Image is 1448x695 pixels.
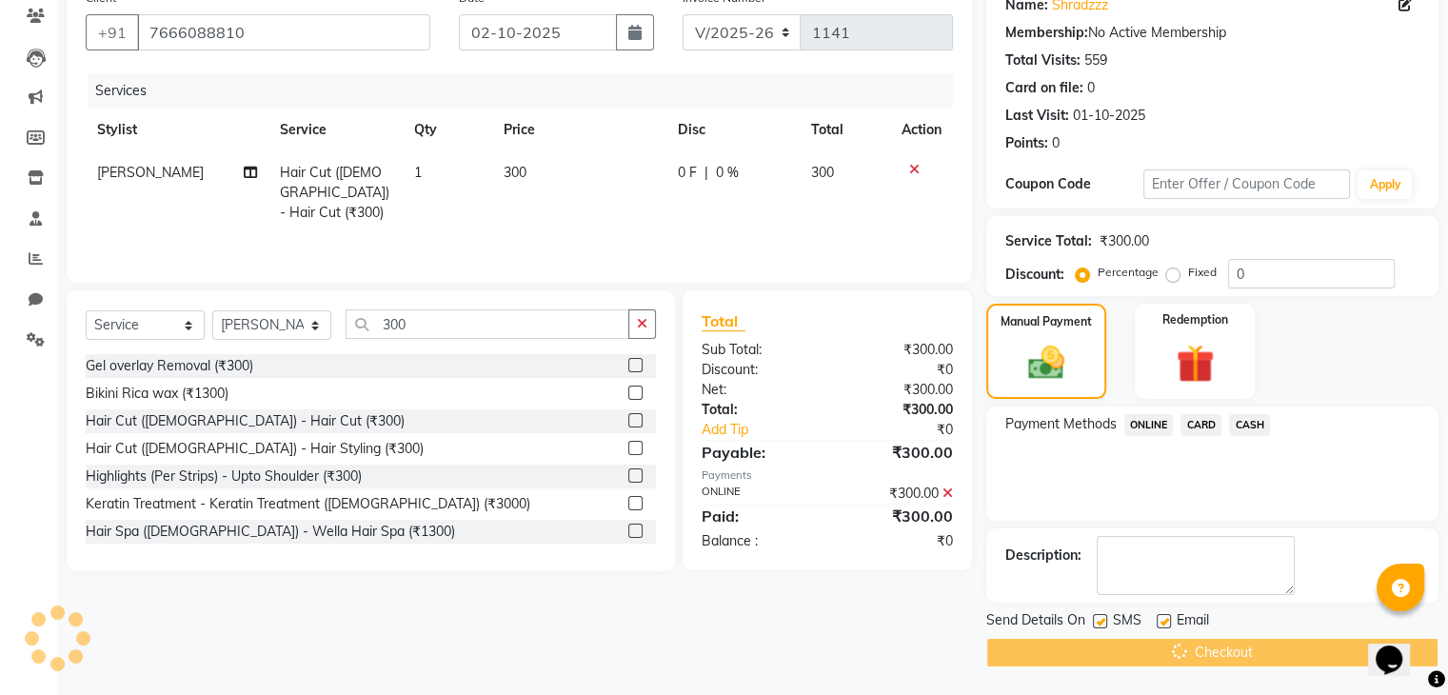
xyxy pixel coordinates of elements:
[1017,342,1076,384] img: _cash.svg
[268,109,403,151] th: Service
[1087,78,1095,98] div: 0
[1143,169,1351,199] input: Enter Offer / Coupon Code
[704,163,708,183] span: |
[678,163,697,183] span: 0 F
[1113,610,1141,634] span: SMS
[716,163,739,183] span: 0 %
[1005,50,1081,70] div: Total Visits:
[86,109,268,151] th: Stylist
[811,164,834,181] span: 300
[850,420,966,440] div: ₹0
[800,109,890,151] th: Total
[1005,23,1419,43] div: No Active Membership
[687,340,827,360] div: Sub Total:
[1005,231,1092,251] div: Service Total:
[403,109,492,151] th: Qty
[1005,174,1143,194] div: Coupon Code
[504,164,526,181] span: 300
[1188,264,1217,281] label: Fixed
[687,380,827,400] div: Net:
[1005,78,1083,98] div: Card on file:
[86,356,253,376] div: Gel overlay Removal (₹300)
[827,360,967,380] div: ₹0
[827,340,967,360] div: ₹300.00
[88,73,967,109] div: Services
[1164,340,1226,387] img: _gift.svg
[86,467,362,486] div: Highlights (Per Strips) - Upto Shoulder (₹300)
[827,400,967,420] div: ₹300.00
[137,14,430,50] input: Search by Name/Mobile/Email/Code
[827,380,967,400] div: ₹300.00
[86,522,455,542] div: Hair Spa ([DEMOGRAPHIC_DATA]) - Wella Hair Spa (₹1300)
[1005,133,1048,153] div: Points:
[1229,414,1270,436] span: CASH
[86,411,405,431] div: Hair Cut ([DEMOGRAPHIC_DATA]) - Hair Cut (₹300)
[86,14,139,50] button: +91
[827,531,967,551] div: ₹0
[702,467,953,484] div: Payments
[687,505,827,527] div: Paid:
[1100,231,1149,251] div: ₹300.00
[827,505,967,527] div: ₹300.00
[86,439,424,459] div: Hair Cut ([DEMOGRAPHIC_DATA]) - Hair Styling (₹300)
[687,531,827,551] div: Balance :
[1073,106,1145,126] div: 01-10-2025
[1001,313,1092,330] label: Manual Payment
[687,441,827,464] div: Payable:
[1358,170,1412,199] button: Apply
[1162,311,1228,328] label: Redemption
[687,420,850,440] a: Add Tip
[1180,414,1221,436] span: CARD
[414,164,422,181] span: 1
[346,309,629,339] input: Search or Scan
[492,109,666,151] th: Price
[702,311,745,331] span: Total
[1005,23,1088,43] div: Membership:
[666,109,800,151] th: Disc
[1368,619,1429,676] iframe: chat widget
[86,494,530,514] div: Keratin Treatment - Keratin Treatment ([DEMOGRAPHIC_DATA]) (₹3000)
[827,441,967,464] div: ₹300.00
[890,109,953,151] th: Action
[687,360,827,380] div: Discount:
[827,484,967,504] div: ₹300.00
[86,384,228,404] div: Bikini Rica wax (₹1300)
[97,164,204,181] span: [PERSON_NAME]
[986,610,1085,634] span: Send Details On
[1005,546,1081,566] div: Description:
[1124,414,1174,436] span: ONLINE
[1098,264,1159,281] label: Percentage
[1005,265,1064,285] div: Discount:
[687,484,827,504] div: ONLINE
[280,164,389,221] span: Hair Cut ([DEMOGRAPHIC_DATA]) - Hair Cut (₹300)
[687,400,827,420] div: Total:
[1084,50,1107,70] div: 559
[1052,133,1060,153] div: 0
[1177,610,1209,634] span: Email
[1005,106,1069,126] div: Last Visit:
[1005,414,1117,434] span: Payment Methods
